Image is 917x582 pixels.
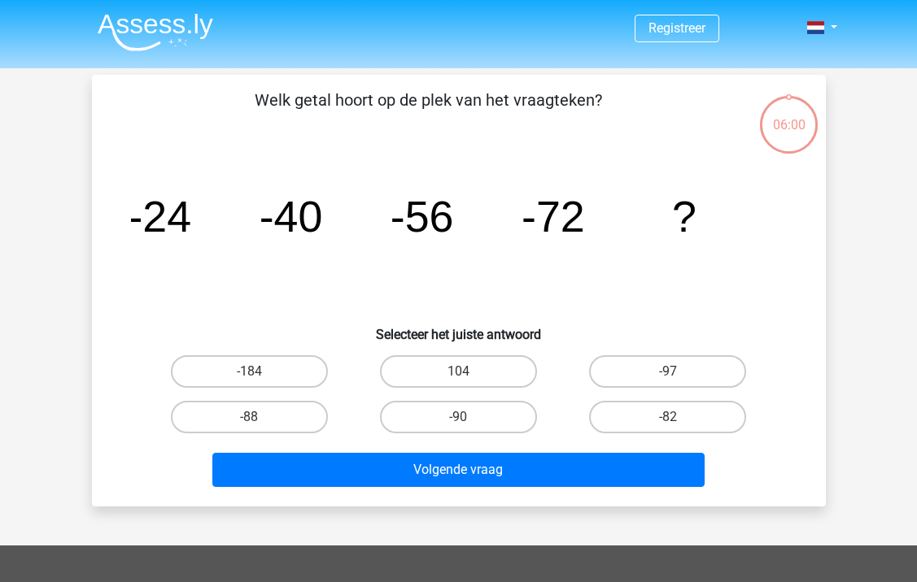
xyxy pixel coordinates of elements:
label: 104 [380,355,537,388]
label: -90 [380,401,537,433]
div: 06:00 [758,94,819,135]
button: Volgende vraag [212,453,705,487]
tspan: -56 [390,192,453,241]
p: Welk getal hoort op de plek van het vraagteken? [118,88,739,137]
a: Registreer [648,20,705,36]
label: -184 [171,355,328,388]
tspan: -40 [259,192,322,241]
tspan: ? [672,192,696,241]
img: Assessly [98,13,213,51]
tspan: -24 [128,192,191,241]
tspan: -72 [522,192,585,241]
h6: Selecteer het juiste antwoord [118,314,800,342]
label: -97 [589,355,746,388]
label: -82 [589,401,746,433]
label: -88 [171,401,328,433]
